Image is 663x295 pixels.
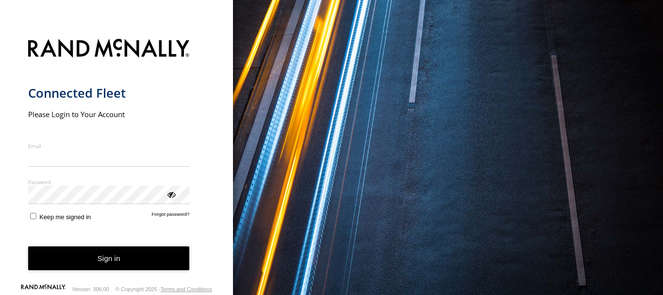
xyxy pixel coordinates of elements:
[39,213,91,221] span: Keep me signed in
[72,286,109,292] div: Version: 306.00
[28,246,190,270] button: Sign in
[21,284,66,294] a: Visit our Website
[28,85,190,101] h1: Connected Fleet
[152,211,190,221] a: Forgot password?
[28,33,205,286] form: main
[28,142,190,150] label: Email
[30,213,36,219] input: Keep me signed in
[166,189,176,199] div: ViewPassword
[116,286,212,292] div: © Copyright 2025 -
[28,37,190,62] img: Rand McNally
[28,109,190,119] h2: Please Login to Your Account
[161,286,212,292] a: Terms and Conditions
[28,178,190,186] label: Password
